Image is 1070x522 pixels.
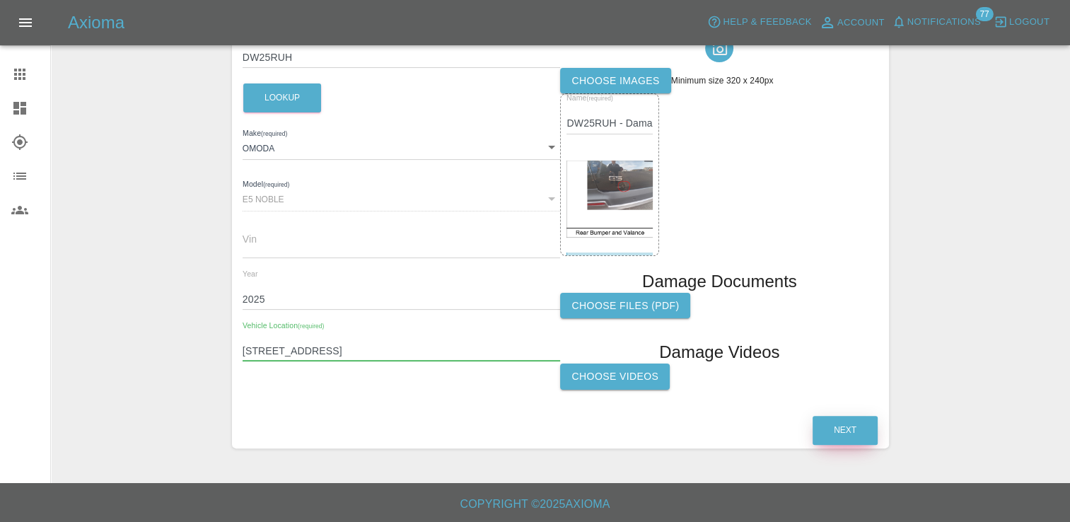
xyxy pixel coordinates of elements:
[243,185,561,211] div: E5 NOBLE
[975,7,993,21] span: 77
[659,341,779,364] h1: Damage Videos
[243,179,289,190] label: Model
[560,364,670,390] label: Choose Videos
[642,270,797,293] h1: Damage Documents
[566,94,613,103] span: Name
[723,14,811,30] span: Help & Feedback
[243,269,258,278] span: Year
[8,6,42,40] button: Open drawer
[815,11,888,34] a: Account
[298,323,324,329] small: (required)
[243,128,287,139] label: Make
[263,182,289,188] small: (required)
[837,15,885,31] span: Account
[243,233,257,245] span: Vin
[261,130,287,137] small: (required)
[68,11,124,34] h5: Axioma
[704,11,815,33] button: Help & Feedback
[907,14,981,30] span: Notifications
[888,11,984,33] button: Notifications
[243,134,561,160] div: OMODA
[587,95,613,102] small: (required)
[671,76,774,86] span: Minimum size 320 x 240px
[243,83,321,112] button: Lookup
[813,416,878,445] button: Next
[560,293,690,319] label: Choose files (pdf)
[1009,14,1049,30] span: Logout
[243,321,324,330] span: Vehicle Location
[560,68,670,94] label: Choose images
[11,494,1059,514] h6: Copyright © 2025 Axioma
[990,11,1053,33] button: Logout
